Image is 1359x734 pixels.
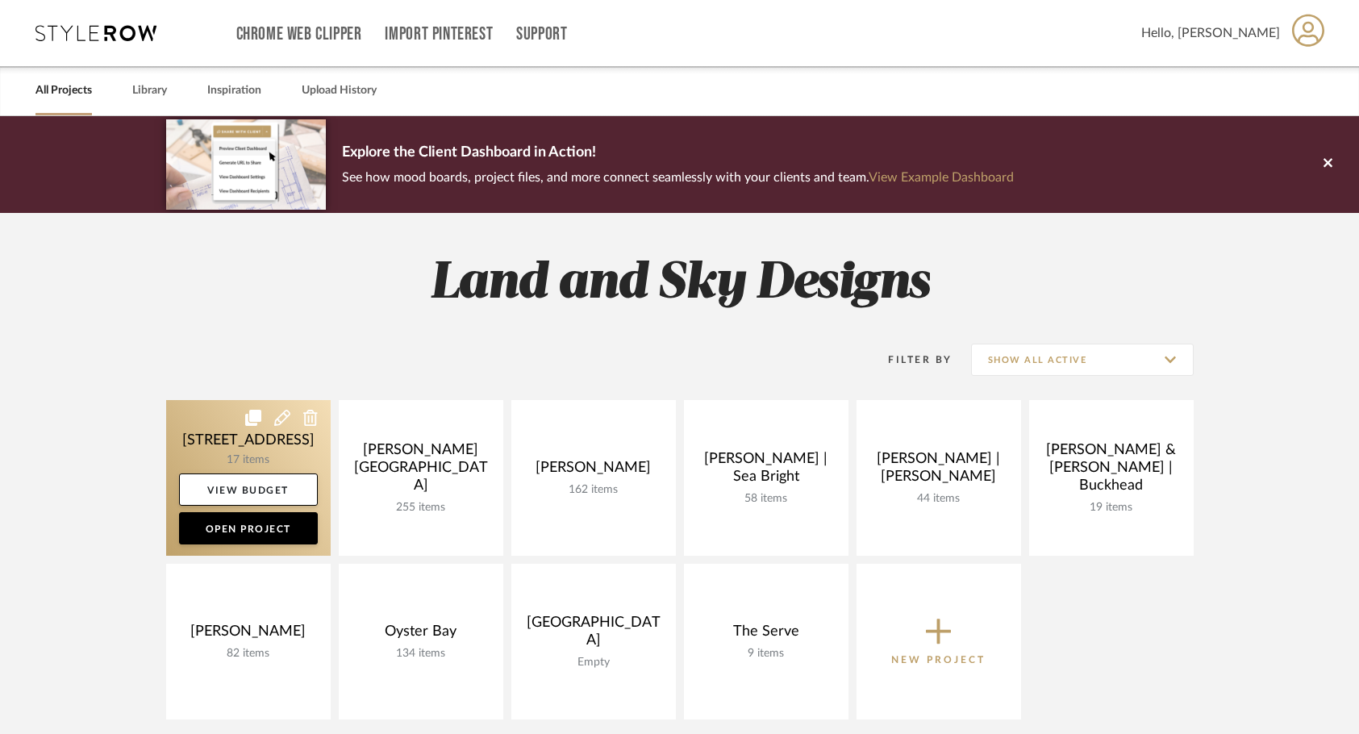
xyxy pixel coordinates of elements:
div: 58 items [697,492,836,506]
img: d5d033c5-7b12-40c2-a960-1ecee1989c38.png [166,119,326,209]
div: 82 items [179,647,318,661]
div: [PERSON_NAME] | [PERSON_NAME] [869,450,1008,492]
div: The Serve [697,623,836,647]
p: New Project [891,652,986,668]
div: [PERSON_NAME] [524,459,663,483]
div: 162 items [524,483,663,497]
div: [PERSON_NAME][GEOGRAPHIC_DATA] [352,441,490,501]
div: [PERSON_NAME] | Sea Bright [697,450,836,492]
div: Empty [524,656,663,669]
div: Oyster Bay [352,623,490,647]
a: View Budget [179,473,318,506]
a: Open Project [179,512,318,544]
a: Support [516,27,567,41]
div: 255 items [352,501,490,515]
div: Filter By [868,352,953,368]
div: 44 items [869,492,1008,506]
a: All Projects [35,80,92,102]
a: Inspiration [207,80,261,102]
div: 134 items [352,647,490,661]
div: [PERSON_NAME] & [PERSON_NAME] | Buckhead [1042,441,1181,501]
a: View Example Dashboard [869,171,1014,184]
div: [PERSON_NAME] [179,623,318,647]
button: New Project [857,564,1021,719]
div: 9 items [697,647,836,661]
p: See how mood boards, project files, and more connect seamlessly with your clients and team. [342,166,1014,189]
a: Import Pinterest [385,27,493,41]
div: 19 items [1042,501,1181,515]
div: [GEOGRAPHIC_DATA] [524,614,663,656]
span: Hello, [PERSON_NAME] [1141,23,1280,43]
p: Explore the Client Dashboard in Action! [342,140,1014,166]
a: Library [132,80,167,102]
h2: Land and Sky Designs [99,253,1261,314]
a: Upload History [302,80,377,102]
a: Chrome Web Clipper [236,27,362,41]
